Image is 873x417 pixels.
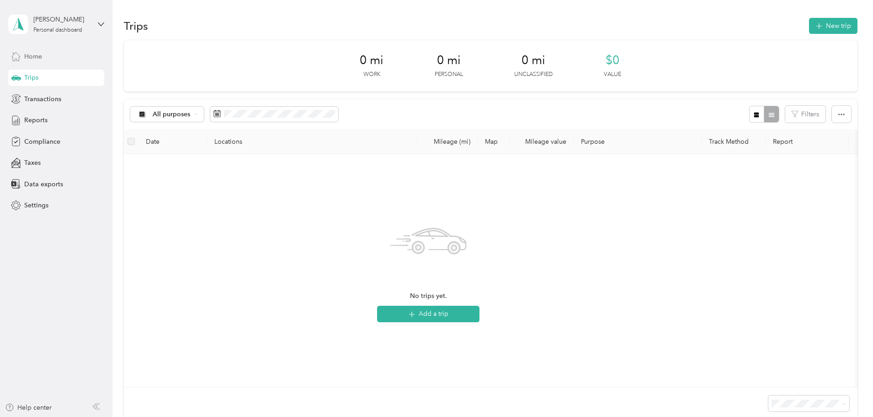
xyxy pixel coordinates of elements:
[24,179,63,189] span: Data exports
[33,27,82,33] div: Personal dashboard
[124,21,148,31] h1: Trips
[702,129,766,154] th: Track Method
[138,129,207,154] th: Date
[435,70,463,79] p: Personal
[153,111,191,118] span: All purposes
[33,15,90,24] div: [PERSON_NAME]
[785,106,825,123] button: Filters
[604,70,621,79] p: Value
[478,129,510,154] th: Map
[24,137,60,146] span: Compliance
[417,129,478,154] th: Mileage (mi)
[24,73,38,82] span: Trips
[24,115,48,125] span: Reports
[24,94,61,104] span: Transactions
[510,129,574,154] th: Mileage value
[5,403,52,412] button: Help center
[360,53,383,68] span: 0 mi
[766,129,849,154] th: Report
[363,70,380,79] p: Work
[207,129,417,154] th: Locations
[514,70,553,79] p: Unclassified
[522,53,545,68] span: 0 mi
[822,366,873,417] iframe: Everlance-gr Chat Button Frame
[410,291,447,301] span: No trips yet.
[377,306,479,322] button: Add a trip
[574,129,702,154] th: Purpose
[809,18,857,34] button: New trip
[24,158,41,168] span: Taxes
[606,53,619,68] span: $0
[437,53,461,68] span: 0 mi
[24,200,48,210] span: Settings
[24,52,42,61] span: Home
